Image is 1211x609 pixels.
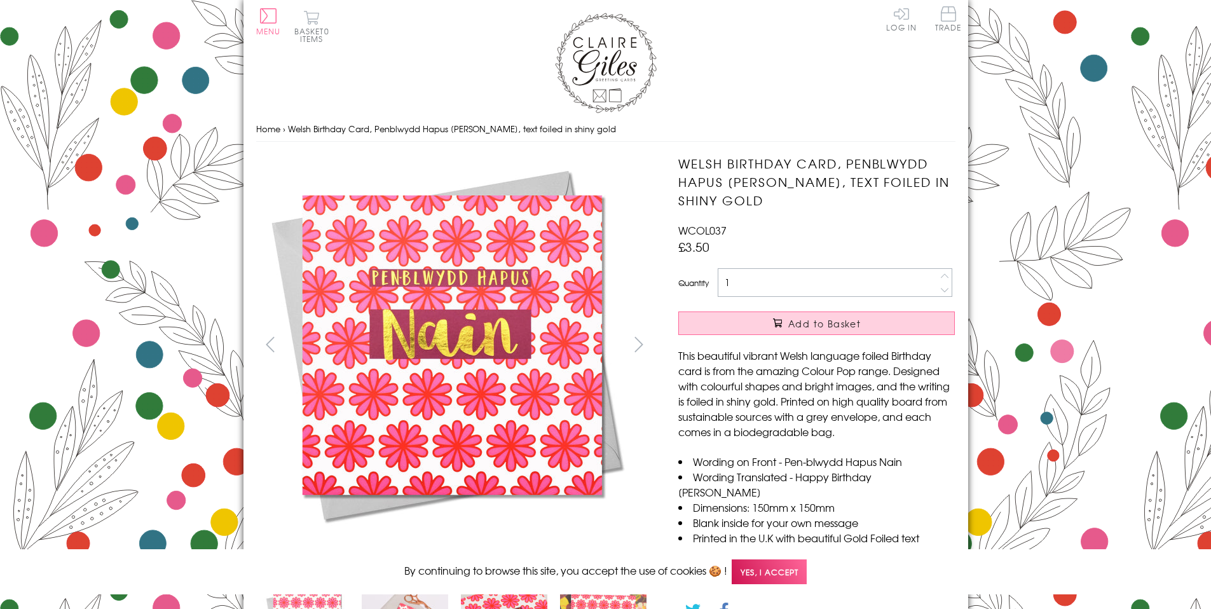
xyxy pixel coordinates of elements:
[678,277,709,289] label: Quantity
[256,123,280,135] a: Home
[788,317,861,330] span: Add to Basket
[256,8,281,35] button: Menu
[935,6,962,31] span: Trade
[256,330,285,359] button: prev
[653,154,1034,536] img: Welsh Birthday Card, Penblwydd Hapus Nain, Nan, text foiled in shiny gold
[300,25,329,44] span: 0 items
[256,154,637,536] img: Welsh Birthday Card, Penblwydd Hapus Nain, Nan, text foiled in shiny gold
[283,123,285,135] span: ›
[678,222,727,238] span: WCOL037
[256,25,281,37] span: Menu
[678,311,955,335] button: Add to Basket
[678,545,955,561] li: Comes cello wrapped in Compostable bag
[678,348,955,439] p: This beautiful vibrant Welsh language foiled Birthday card is from the amazing Colour Pop range. ...
[678,530,955,545] li: Printed in the U.K with beautiful Gold Foiled text
[678,454,955,469] li: Wording on Front - Pen-blwydd Hapus Nain
[294,10,329,43] button: Basket0 items
[678,154,955,209] h1: Welsh Birthday Card, Penblwydd Hapus [PERSON_NAME], text foiled in shiny gold
[886,6,917,31] a: Log In
[935,6,962,34] a: Trade
[288,123,616,135] span: Welsh Birthday Card, Penblwydd Hapus [PERSON_NAME], text foiled in shiny gold
[678,238,709,256] span: £3.50
[555,13,657,113] img: Claire Giles Greetings Cards
[678,515,955,530] li: Blank inside for your own message
[624,330,653,359] button: next
[678,469,955,500] li: Wording Translated - Happy Birthday [PERSON_NAME]
[678,500,955,515] li: Dimensions: 150mm x 150mm
[732,559,807,584] span: Yes, I accept
[256,116,955,142] nav: breadcrumbs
